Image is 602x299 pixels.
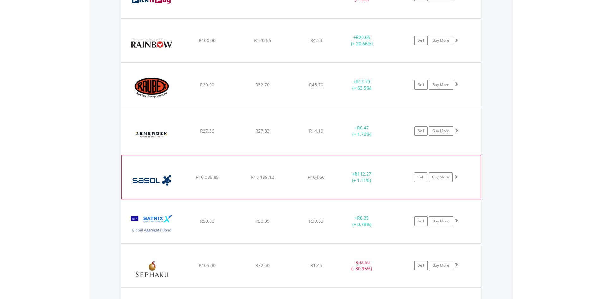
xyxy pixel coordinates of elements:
a: Sell [414,36,428,45]
span: R50.39 [255,218,270,224]
div: + (+ 20.66%) [338,34,386,47]
span: R0.47 [357,125,369,131]
img: EQU.ZA.STXGBD.png [125,208,179,241]
span: R50.00 [200,218,214,224]
span: R105.00 [199,262,216,268]
span: R27.83 [255,128,270,134]
span: R20.00 [200,82,214,88]
img: EQU.ZA.RBX.png [125,71,179,105]
span: R120.66 [254,37,271,43]
a: Sell [414,80,428,90]
a: Buy More [429,216,453,226]
span: R45.70 [309,82,323,88]
span: R4.38 [310,37,322,43]
span: R39.63 [309,218,323,224]
img: EQU.ZA.RBO.png [125,27,179,61]
span: R32.70 [255,82,270,88]
div: + (+ 0.78%) [338,215,386,227]
a: Buy More [429,172,453,182]
div: + (+ 1.11%) [338,171,385,184]
img: EQU.ZA.SOL.png [125,163,179,197]
img: EQU.ZA.SEP.png [125,252,179,286]
span: R10 199.12 [251,174,274,180]
span: R100.00 [199,37,216,43]
a: Buy More [429,126,453,136]
a: Buy More [429,261,453,270]
a: Sell [414,172,427,182]
a: Sell [414,261,428,270]
a: Sell [414,216,428,226]
span: R72.50 [255,262,270,268]
span: R32.50 [356,259,370,265]
span: R27.36 [200,128,214,134]
div: + (+ 1.72%) [338,125,386,137]
a: Buy More [429,36,453,45]
span: R1.45 [310,262,322,268]
span: R0.39 [357,215,369,221]
div: + (+ 63.5%) [338,78,386,91]
a: Sell [414,126,428,136]
span: R20.66 [356,34,370,40]
span: R104.66 [308,174,325,180]
img: EQU.ZA.REN.png [125,115,179,153]
div: - (- 30.95%) [338,259,386,272]
span: R14.19 [309,128,323,134]
span: R12.70 [356,78,370,84]
span: R112.27 [355,171,371,177]
span: R10 086.85 [196,174,219,180]
a: Buy More [429,80,453,90]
